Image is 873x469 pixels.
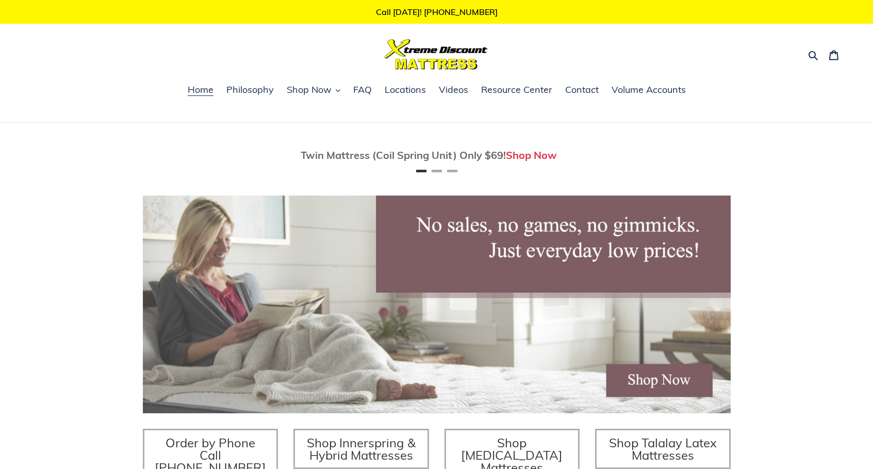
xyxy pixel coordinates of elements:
button: Page 3 [447,170,457,172]
button: Page 2 [432,170,442,172]
span: Shop Now [287,84,332,96]
span: Shop Innerspring & Hybrid Mattresses [307,435,416,463]
img: herobannermay2022-1652879215306_1200x.jpg [143,196,731,413]
span: FAQ [353,84,372,96]
img: Xtreme Discount Mattress [385,39,488,70]
span: Contact [565,84,599,96]
span: Volume Accounts [612,84,686,96]
span: Twin Mattress (Coil Spring Unit) Only $69! [301,149,506,161]
a: Shop Innerspring & Hybrid Mattresses [293,429,429,469]
a: Home [183,83,219,98]
a: Shop Talalay Latex Mattresses [595,429,731,469]
a: Shop Now [506,149,557,161]
button: Shop Now [282,83,345,98]
span: Philosophy [226,84,274,96]
span: Resource Center [481,84,552,96]
span: Videos [439,84,468,96]
a: Videos [434,83,473,98]
a: Resource Center [476,83,557,98]
a: Volume Accounts [606,83,691,98]
a: Locations [380,83,431,98]
a: Philosophy [221,83,279,98]
a: Contact [560,83,604,98]
button: Page 1 [416,170,426,172]
a: FAQ [348,83,377,98]
span: Locations [385,84,426,96]
span: Home [188,84,213,96]
span: Shop Talalay Latex Mattresses [609,435,717,463]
